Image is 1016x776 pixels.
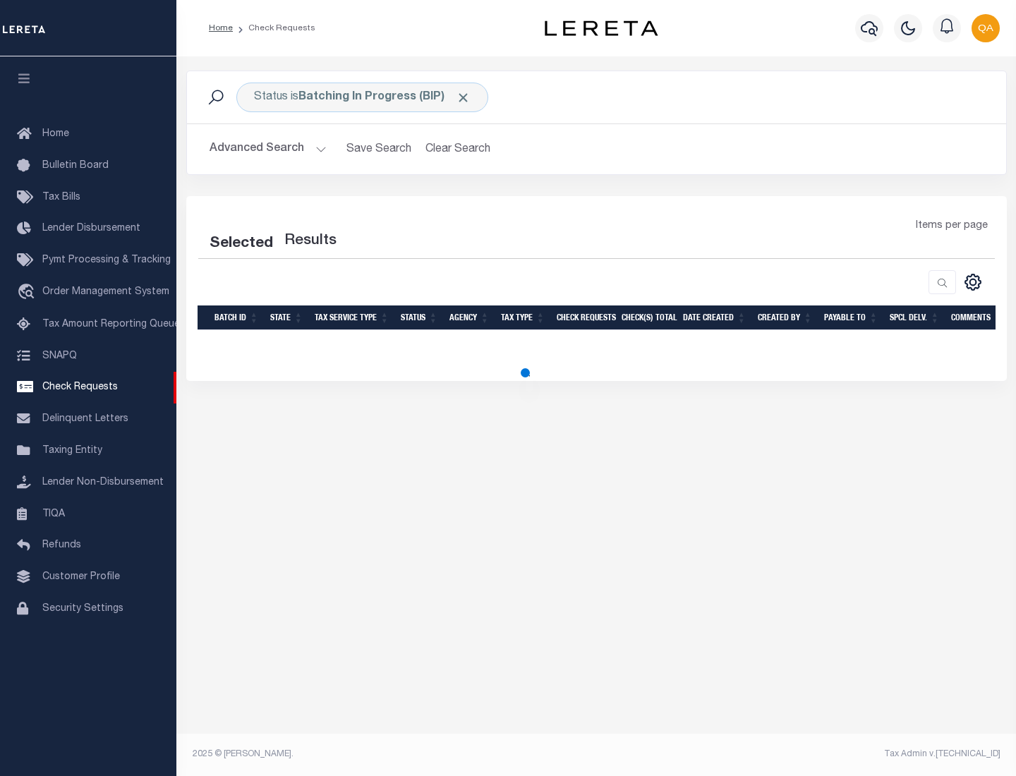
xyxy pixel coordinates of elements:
[395,305,444,330] th: Status
[209,305,265,330] th: Batch Id
[265,305,309,330] th: State
[420,135,497,163] button: Clear Search
[551,305,616,330] th: Check Requests
[210,135,327,163] button: Advanced Search
[42,572,120,582] span: Customer Profile
[444,305,495,330] th: Agency
[209,24,233,32] a: Home
[233,22,315,35] li: Check Requests
[42,161,109,171] span: Bulletin Board
[916,219,988,234] span: Items per page
[298,92,471,103] b: Batching In Progress (BIP)
[42,351,77,360] span: SNAPQ
[309,305,395,330] th: Tax Service Type
[545,20,658,36] img: logo-dark.svg
[42,446,102,456] span: Taxing Entity
[884,305,945,330] th: Spcl Delv.
[677,305,752,330] th: Date Created
[42,509,65,519] span: TIQA
[752,305,818,330] th: Created By
[210,233,273,255] div: Selected
[616,305,677,330] th: Check(s) Total
[456,90,471,105] span: Click to Remove
[182,748,597,760] div: 2025 © [PERSON_NAME].
[42,604,123,614] span: Security Settings
[42,255,171,265] span: Pymt Processing & Tracking
[42,320,180,329] span: Tax Amount Reporting Queue
[42,129,69,139] span: Home
[42,287,169,297] span: Order Management System
[236,83,488,112] div: Click to Edit
[972,14,1000,42] img: svg+xml;base64,PHN2ZyB4bWxucz0iaHR0cDovL3d3dy53My5vcmcvMjAwMC9zdmciIHBvaW50ZXItZXZlbnRzPSJub25lIi...
[42,478,164,487] span: Lender Non-Disbursement
[42,193,80,202] span: Tax Bills
[495,305,551,330] th: Tax Type
[338,135,420,163] button: Save Search
[42,382,118,392] span: Check Requests
[42,414,128,424] span: Delinquent Letters
[284,230,337,253] label: Results
[818,305,884,330] th: Payable To
[42,224,140,234] span: Lender Disbursement
[945,305,1009,330] th: Comments
[42,540,81,550] span: Refunds
[17,284,40,302] i: travel_explore
[607,748,1000,760] div: Tax Admin v.[TECHNICAL_ID]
